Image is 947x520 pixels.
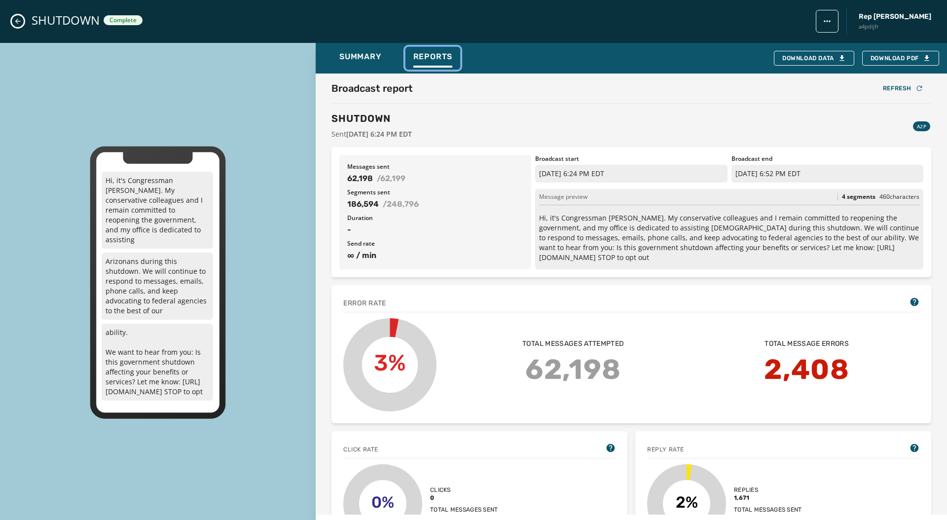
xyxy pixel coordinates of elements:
span: 62,198 [347,173,373,185]
p: Hi, it's Congressman [PERSON_NAME]. My conservative colleagues and I remain committed to reopenin... [102,172,213,249]
text: 2% [675,493,697,512]
span: a4pdijfr [859,23,931,31]
span: 186,594 [347,198,379,210]
span: Download PDF [871,54,931,62]
p: ability. We want to hear from you: Is this government shutdown affecting your benefits or service... [102,324,213,401]
span: Broadcast start [535,155,727,163]
span: Click rate [343,446,378,453]
span: / 62,199 [377,173,405,185]
span: ∞ / min [347,250,523,261]
text: 0% [371,493,394,512]
span: Replies [734,486,758,494]
div: Download Data [782,54,846,62]
span: - [347,224,523,236]
span: Total message errors [765,339,849,349]
span: Rep [PERSON_NAME] [859,12,931,22]
h2: Broadcast report [331,81,413,95]
button: Summary [331,47,390,70]
span: Complete [109,16,137,24]
span: Messages sent [347,163,523,171]
button: Reports [405,47,461,70]
span: Sent [331,129,412,139]
div: Refresh [883,84,923,92]
span: 62,198 [525,349,621,390]
span: Total messages attempted [522,339,624,349]
p: [DATE] 6:52 PM EDT [731,165,923,183]
p: Arizonans during this shutdown. We will continue to respond to messages, emails, phone calls, and... [102,253,213,320]
span: 2,408 [764,349,849,390]
span: Reports [413,52,453,62]
h3: SHUTDOWN [331,111,412,125]
p: Hi, it's Congressman [PERSON_NAME]. My conservative colleagues and I remain committed to reopenin... [539,213,919,262]
span: Total messages sent [430,506,498,514]
span: 460 characters [879,192,919,201]
span: Send rate [347,240,523,248]
div: A2P [913,121,930,131]
span: / 248,796 [383,198,419,210]
span: SHUTDOWN [32,12,100,28]
span: Broadcast end [731,155,923,163]
span: 1,671 [734,494,750,502]
span: Reply rate [647,446,684,453]
span: Segments sent [347,188,523,196]
button: Refresh [875,81,931,95]
span: [DATE] 6:24 PM EDT [346,129,412,139]
span: Total messages sent [734,506,802,514]
span: 4 segments [842,193,875,201]
span: Clicks [430,486,451,494]
button: Download Data [774,51,854,66]
button: Download PDF [862,51,939,66]
span: Error rate [343,298,386,308]
p: [DATE] 6:24 PM EDT [535,165,727,183]
text: 3% [374,350,406,376]
span: Message preview [539,193,587,201]
span: Summary [339,52,382,62]
span: 0 [430,494,434,502]
button: broadcast action menu [816,10,838,33]
span: Duration [347,214,523,222]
